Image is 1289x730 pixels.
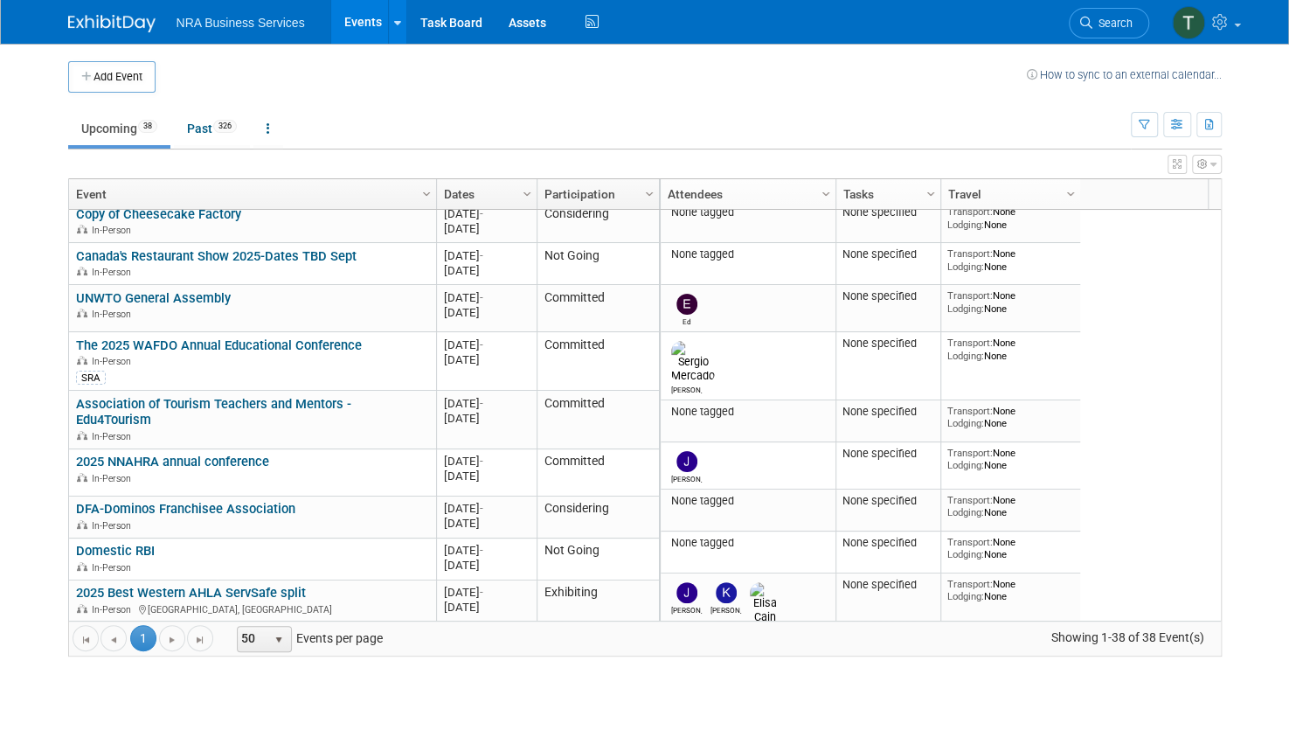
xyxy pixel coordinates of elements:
a: Association of Tourism Teachers and Mentors - Edu4Tourism [76,396,351,428]
img: In-Person Event [77,431,87,440]
span: Lodging: [947,548,984,560]
div: None specified [842,337,933,351]
img: Sergio Mercado [671,341,715,383]
img: In-Person Event [77,356,87,365]
span: Column Settings [924,187,938,201]
div: [DATE] [444,516,529,531]
a: DFA-Dominos Franchisee Association [76,501,295,517]
div: [DATE] [444,352,529,367]
div: None tagged [667,536,828,550]
a: Search [1069,8,1149,38]
span: 1 [130,625,156,651]
td: Exhibiting [537,581,659,628]
span: 50 [238,627,267,651]
div: Ed Kastli [671,315,702,326]
span: Transport: [947,536,993,548]
span: - [480,338,483,351]
span: In-Person [92,604,136,615]
span: 38 [138,120,157,133]
a: Column Settings [417,179,436,205]
div: None None [947,447,1073,472]
div: None None [947,205,1073,231]
span: - [480,249,483,262]
span: Transport: [947,447,993,459]
img: In-Person Event [77,225,87,233]
div: [DATE] [444,396,529,411]
a: Column Settings [1061,179,1080,205]
td: Not Going [537,243,659,285]
span: Transport: [947,578,993,590]
span: NRA Business Services [177,16,305,30]
span: Lodging: [947,219,984,231]
span: Go to the previous page [107,633,121,647]
a: Column Settings [921,179,940,205]
div: [DATE] [444,248,529,263]
span: Column Settings [520,187,534,201]
div: [GEOGRAPHIC_DATA], [GEOGRAPHIC_DATA] [76,601,428,616]
span: Column Settings [419,187,433,201]
div: [DATE] [444,543,529,558]
span: Transport: [947,494,993,506]
div: None None [947,289,1073,315]
a: How to sync to an external calendar... [1027,68,1222,81]
a: 2025 NNAHRA annual conference [76,454,269,469]
span: Go to the first page [79,633,93,647]
a: Go to the first page [73,625,99,651]
span: Lodging: [947,459,984,471]
span: Column Settings [819,187,833,201]
span: - [480,502,483,515]
a: Domestic RBI [76,543,155,559]
span: In-Person [92,431,136,442]
div: None specified [842,536,933,550]
span: Events per page [214,625,400,651]
img: In-Person Event [77,473,87,482]
div: [DATE] [444,337,529,352]
a: Tasks [843,179,929,209]
span: Transport: [947,289,993,302]
span: Showing 1-38 of 38 Event(s) [1035,625,1220,650]
td: Committed [537,285,659,332]
div: [DATE] [444,290,529,305]
img: Elisa Cain [750,582,780,624]
div: None None [947,337,1073,362]
div: None specified [842,578,933,592]
span: Lodging: [947,302,984,315]
span: In-Person [92,520,136,532]
a: Copy of Cheesecake Factory [76,206,241,222]
td: Considering [537,497,659,539]
a: Participation [544,179,648,209]
img: Jennifer Bonilla [676,451,697,472]
div: None specified [842,405,933,419]
span: - [480,455,483,468]
img: In-Person Event [77,309,87,317]
span: - [480,397,483,410]
div: [DATE] [444,454,529,469]
div: None specified [842,247,933,261]
div: SRA [76,371,106,385]
img: In-Person Event [77,604,87,613]
span: Transport: [947,247,993,260]
div: None specified [842,205,933,219]
span: Lodging: [947,417,984,429]
span: Lodging: [947,350,984,362]
span: In-Person [92,562,136,574]
span: In-Person [92,309,136,320]
div: [DATE] [444,411,529,426]
a: 2025 Best Western AHLA ServSafe split [76,585,306,601]
div: [DATE] [444,585,529,600]
div: None tagged [667,405,828,419]
div: None specified [842,289,933,303]
div: Jennifer Bonilla [671,603,702,615]
span: Lodging: [947,261,984,273]
span: - [480,586,483,599]
a: Go to the previous page [100,625,127,651]
a: Attendees [668,179,824,209]
div: [DATE] [444,558,529,573]
span: Go to the next page [165,633,179,647]
td: Committed [537,332,659,391]
a: Column Settings [816,179,835,205]
img: In-Person Event [77,520,87,529]
td: Committed [537,391,659,449]
a: Event [76,179,425,209]
div: None None [947,536,1073,561]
